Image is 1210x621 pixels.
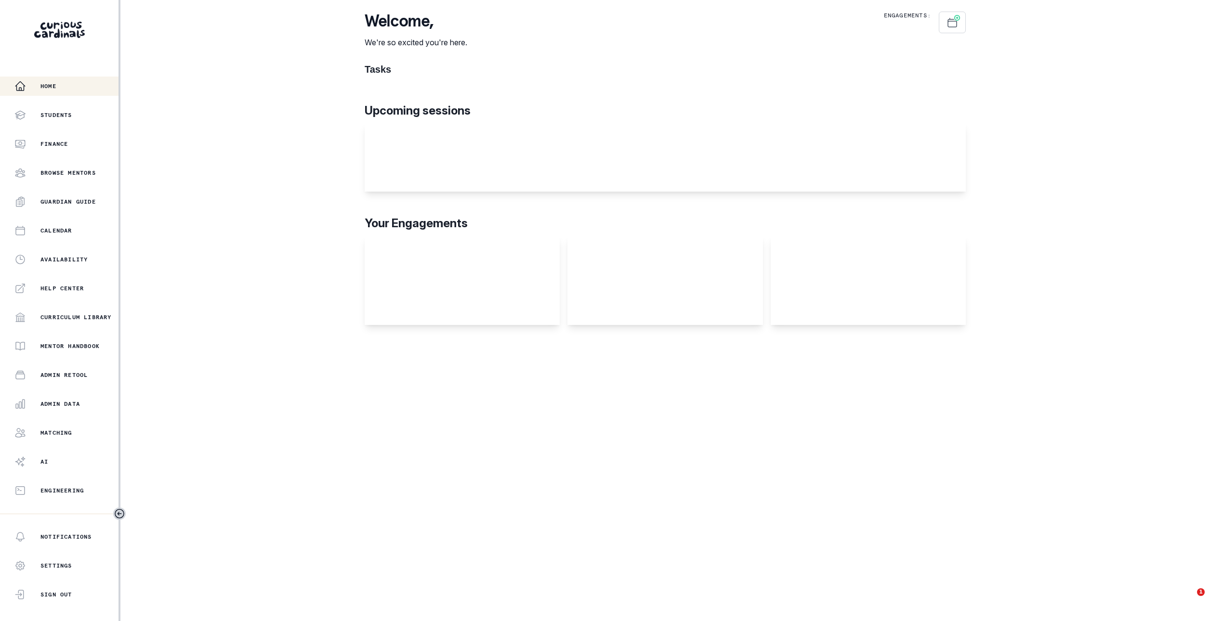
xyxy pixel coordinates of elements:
p: Help Center [40,285,84,292]
p: Admin Retool [40,371,88,379]
h1: Tasks [365,64,966,75]
p: Engagements: [884,12,931,19]
p: Curriculum Library [40,313,112,321]
button: Schedule Sessions [939,12,966,33]
p: Calendar [40,227,72,234]
p: Availability [40,256,88,263]
p: Guardian Guide [40,198,96,206]
p: Welcome , [365,12,467,31]
p: Matching [40,429,72,437]
p: Your Engagements [365,215,966,232]
p: We're so excited you're here. [365,37,467,48]
p: AI [40,458,48,466]
p: Home [40,82,56,90]
p: Browse Mentors [40,169,96,177]
img: Curious Cardinals Logo [34,22,85,38]
p: Students [40,111,72,119]
iframe: Intercom live chat [1177,588,1200,611]
p: Engineering [40,487,84,494]
button: Toggle sidebar [113,507,126,520]
p: Finance [40,140,68,148]
p: Notifications [40,533,92,541]
p: Admin Data [40,400,80,408]
p: Mentor Handbook [40,342,100,350]
p: Sign Out [40,591,72,598]
span: 1 [1197,588,1205,596]
p: Settings [40,562,72,569]
p: Upcoming sessions [365,102,966,119]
